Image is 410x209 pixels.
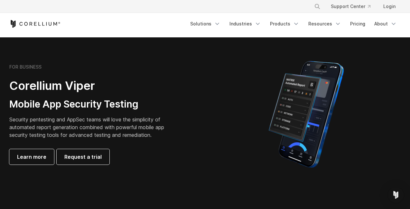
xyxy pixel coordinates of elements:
[306,1,401,12] div: Navigation Menu
[57,149,109,165] a: Request a trial
[304,18,345,30] a: Resources
[378,1,401,12] a: Login
[266,18,303,30] a: Products
[388,187,404,203] div: Open Intercom Messenger
[326,1,376,12] a: Support Center
[346,18,369,30] a: Pricing
[312,1,323,12] button: Search
[9,116,174,139] p: Security pentesting and AppSec teams will love the simplicity of automated report generation comb...
[64,153,102,161] span: Request a trial
[186,18,401,30] div: Navigation Menu
[186,18,224,30] a: Solutions
[9,79,174,93] h2: Corellium Viper
[9,64,42,70] h6: FOR BUSINESS
[9,149,54,165] a: Learn more
[17,153,46,161] span: Learn more
[258,58,355,171] img: Corellium MATRIX automated report on iPhone showing app vulnerability test results across securit...
[9,20,61,28] a: Corellium Home
[9,98,174,110] h3: Mobile App Security Testing
[370,18,401,30] a: About
[226,18,265,30] a: Industries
